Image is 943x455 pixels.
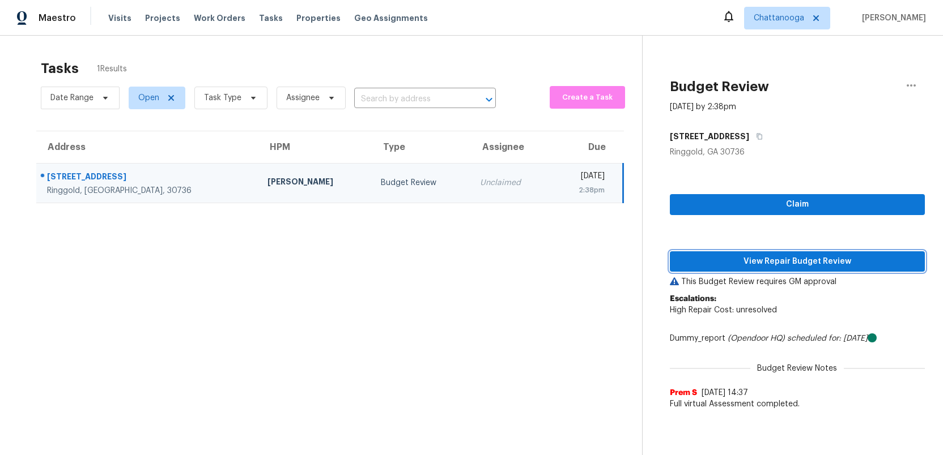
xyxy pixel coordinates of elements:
span: [DATE] 14:37 [702,389,748,397]
span: Properties [296,12,341,24]
button: Copy Address [749,126,764,147]
button: Create a Task [550,86,625,109]
th: Assignee [471,131,550,163]
span: Assignee [286,92,320,104]
span: Date Range [50,92,94,104]
span: Projects [145,12,180,24]
th: Due [551,131,623,163]
p: This Budget Review requires GM approval [670,276,925,287]
i: (Opendoor HQ) [728,334,785,342]
span: Maestro [39,12,76,24]
b: Escalations: [670,295,716,303]
span: [PERSON_NAME] [857,12,926,24]
span: Visits [108,12,131,24]
span: Prem S [670,387,697,398]
div: [STREET_ADDRESS] [47,171,249,185]
th: HPM [258,131,372,163]
h5: [STREET_ADDRESS] [670,131,749,142]
div: Ringgold, GA 30736 [670,147,925,158]
button: Claim [670,194,925,215]
span: Create a Task [555,91,619,104]
span: High Repair Cost: unresolved [670,306,777,314]
div: 2:38pm [560,184,605,196]
i: scheduled for: [DATE] [787,334,868,342]
span: Full virtual Assessment completed. [670,398,925,410]
th: Type [372,131,471,163]
button: Open [481,92,497,108]
span: Claim [679,198,916,212]
div: Unclaimed [480,177,541,188]
span: Work Orders [194,12,245,24]
div: [PERSON_NAME] [267,176,363,190]
div: Ringgold, [GEOGRAPHIC_DATA], 30736 [47,185,249,196]
button: View Repair Budget Review [670,251,925,272]
h2: Tasks [41,63,79,74]
span: Tasks [259,14,283,22]
span: Open [138,92,159,104]
div: [DATE] by 2:38pm [670,101,736,113]
span: Budget Review Notes [750,363,844,374]
input: Search by address [354,91,464,108]
span: Geo Assignments [354,12,428,24]
div: [DATE] [560,170,605,184]
span: View Repair Budget Review [679,255,916,269]
span: Chattanooga [754,12,804,24]
div: Dummy_report [670,333,925,344]
th: Address [36,131,258,163]
span: 1 Results [97,63,127,75]
span: Task Type [204,92,241,104]
div: Budget Review [381,177,462,188]
h2: Budget Review [670,81,769,92]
